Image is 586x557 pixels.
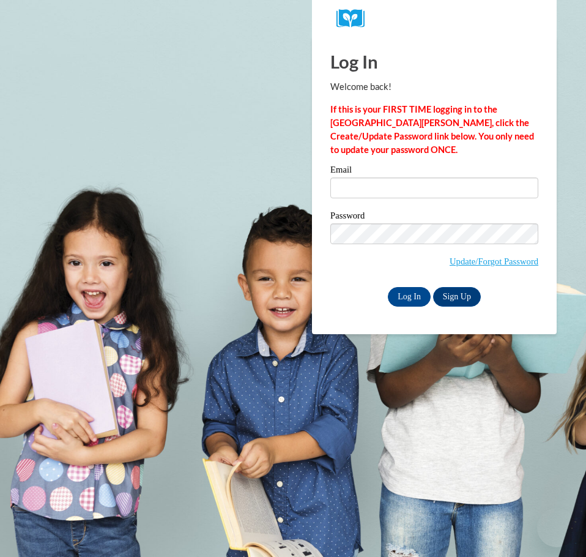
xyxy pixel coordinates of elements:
[330,165,538,178] label: Email
[450,256,538,266] a: Update/Forgot Password
[433,287,481,307] a: Sign Up
[336,9,373,28] img: Logo brand
[330,49,538,74] h1: Log In
[388,287,431,307] input: Log In
[330,104,534,155] strong: If this is your FIRST TIME logging in to the [GEOGRAPHIC_DATA][PERSON_NAME], click the Create/Upd...
[336,9,532,28] a: COX Campus
[330,211,538,223] label: Password
[537,508,576,547] iframe: Button to launch messaging window
[330,80,538,94] p: Welcome back!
